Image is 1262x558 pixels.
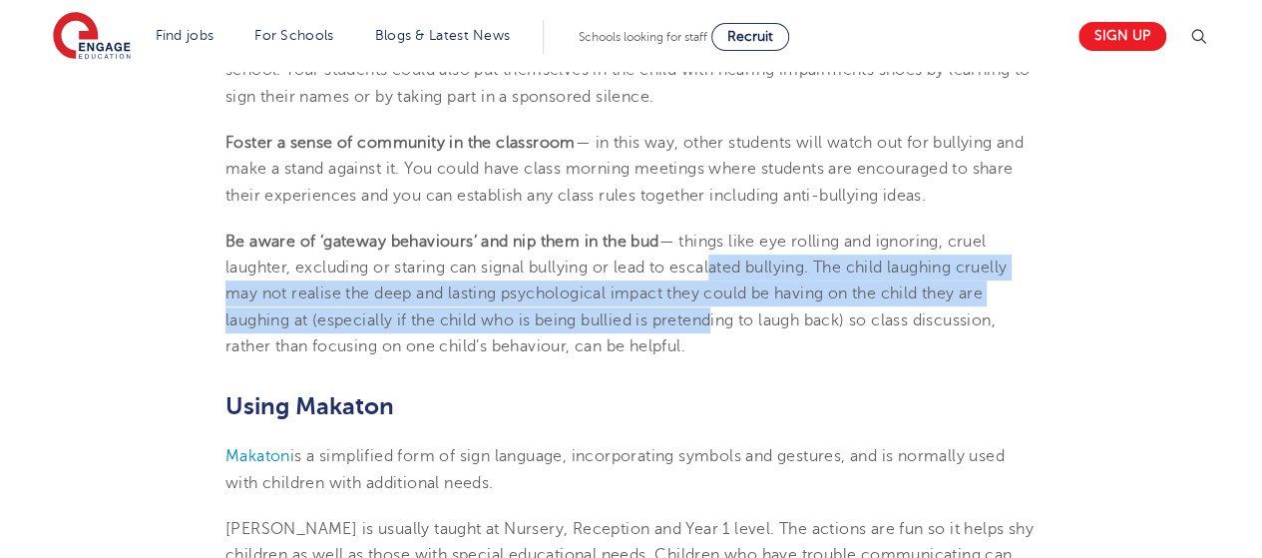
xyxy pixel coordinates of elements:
span: is a simplified form of sign language, incorporating symbols and gestures, and is normally used w... [225,447,1005,491]
img: Engage Education [53,12,131,62]
a: Recruit [711,23,789,51]
a: For Schools [254,28,333,43]
b: Be aware of ‘gateway behaviours’ and nip them in the bud [225,233,658,251]
span: Using Makaton [225,392,394,420]
a: Sign up [1078,22,1166,51]
a: Makaton [225,447,290,465]
span: Recruit [727,29,773,44]
a: Find jobs [156,28,214,43]
span: at school will open up discussions about the challenges faced by [MEDICAL_DATA] children and incr... [225,9,1030,106]
b: Foster a sense of community in the classroom [225,134,576,152]
span: Schools looking for staff [579,30,707,44]
span: — things like eye rolling and ignoring, cruel laughter, excluding or staring can signal bullying ... [225,233,1007,355]
span: — in this way, other students will watch out for bullying and make a stand against it. You could ... [225,134,1024,205]
a: Blogs & Latest News [375,28,511,43]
